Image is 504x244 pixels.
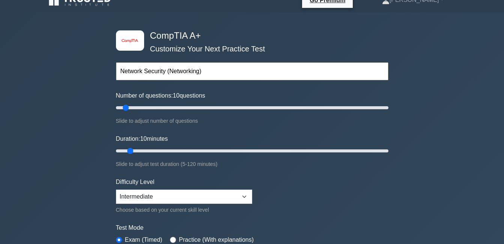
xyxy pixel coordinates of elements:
[140,136,147,142] span: 10
[116,134,168,143] label: Duration: minutes
[173,92,180,99] span: 10
[147,30,352,41] h4: CompTIA A+
[116,91,205,100] label: Number of questions: questions
[116,160,388,169] div: Slide to adjust test duration (5-120 minutes)
[116,62,388,80] input: Start typing to filter on topic or concept...
[116,178,155,187] label: Difficulty Level
[116,116,388,125] div: Slide to adjust number of questions
[116,205,252,214] div: Choose based on your current skill level
[116,223,388,232] label: Test Mode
